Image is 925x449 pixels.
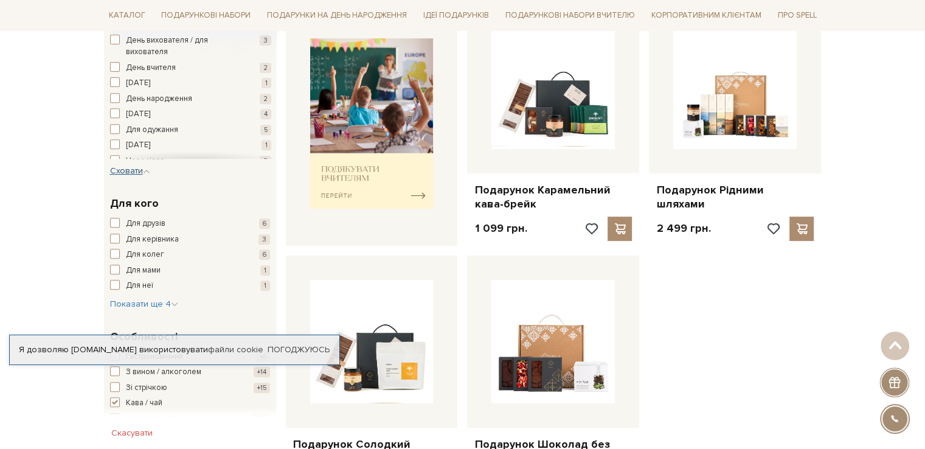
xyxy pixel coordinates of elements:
span: Для неї [126,280,153,292]
a: Подарунки на День народження [262,6,412,25]
span: 1 [262,140,271,150]
span: +33 [251,414,270,424]
span: День вчителя [126,62,176,74]
span: Для одужання [126,124,178,136]
span: 3 [258,234,270,245]
a: Подарунок Карамельний кава-брейк [474,183,632,212]
button: Для мами 1 [110,265,270,277]
button: Для друзів 6 [110,218,270,230]
span: 3 [260,156,271,166]
button: Новосілля 3 [110,155,271,167]
span: 1 [260,265,270,276]
span: [DATE] [126,77,150,89]
button: Для неї 1 [110,280,270,292]
button: [DATE] 4 [110,108,271,120]
span: [DATE] [126,108,150,120]
img: banner [310,38,434,209]
p: 1 099 грн. [474,221,527,235]
a: Подарункові набори [156,6,255,25]
button: [DATE] 1 [110,139,271,151]
button: Показати ще 4 [110,298,178,310]
a: файли cookie [208,344,263,355]
span: +15 [254,383,270,393]
div: Я дозволяю [DOMAIN_NAME] використовувати [10,344,339,355]
span: 2 [260,63,271,73]
button: День вихователя / для вихователя 3 [110,35,271,58]
span: 1 [260,280,270,291]
span: Показати ще 4 [110,299,178,309]
span: Карамельний [126,413,174,425]
span: Для колег [126,249,164,261]
span: 1 [262,78,271,88]
span: День народження [126,93,192,105]
a: Каталог [104,6,150,25]
button: Для колег 6 [110,249,270,261]
a: Про Spell [772,6,821,25]
button: Кава / чай [110,397,270,409]
span: Для мами [126,265,161,277]
span: Зі стрічкою [126,382,167,394]
a: Подарунок Рідними шляхами [656,183,814,212]
button: Зі стрічкою +15 [110,382,270,394]
span: Для кого [110,195,159,212]
button: Для керівника 3 [110,234,270,246]
span: 6 [259,218,270,229]
button: Сховати [110,165,150,177]
span: 4 [260,109,271,119]
span: День вихователя / для вихователя [126,35,238,58]
span: 6 [259,249,270,260]
button: З вином / алкоголем +14 [110,366,270,378]
a: Корпоративним клієнтам [646,6,766,25]
button: День вчителя 2 [110,62,271,74]
span: Для друзів [126,218,165,230]
span: Кава / чай [126,397,162,409]
button: [DATE] 1 [110,77,271,89]
button: Скасувати [104,423,160,443]
a: Ідеї подарунків [418,6,494,25]
button: Карамельний +33 [110,413,270,425]
span: +14 [254,367,270,377]
button: День народження 2 [110,93,271,105]
span: Сховати [110,165,150,176]
p: 2 499 грн. [656,221,710,235]
span: Новосілля [126,155,164,167]
span: 3 [260,35,271,46]
span: 5 [260,125,271,135]
span: Для керівника [126,234,179,246]
span: З вином / алкоголем [126,366,201,378]
a: Подарункові набори Вчителю [501,5,640,26]
span: [DATE] [126,139,150,151]
a: Погоджуюсь [268,344,330,355]
span: Особливості [110,329,178,345]
span: 2 [260,94,271,104]
button: Для одужання 5 [110,124,271,136]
